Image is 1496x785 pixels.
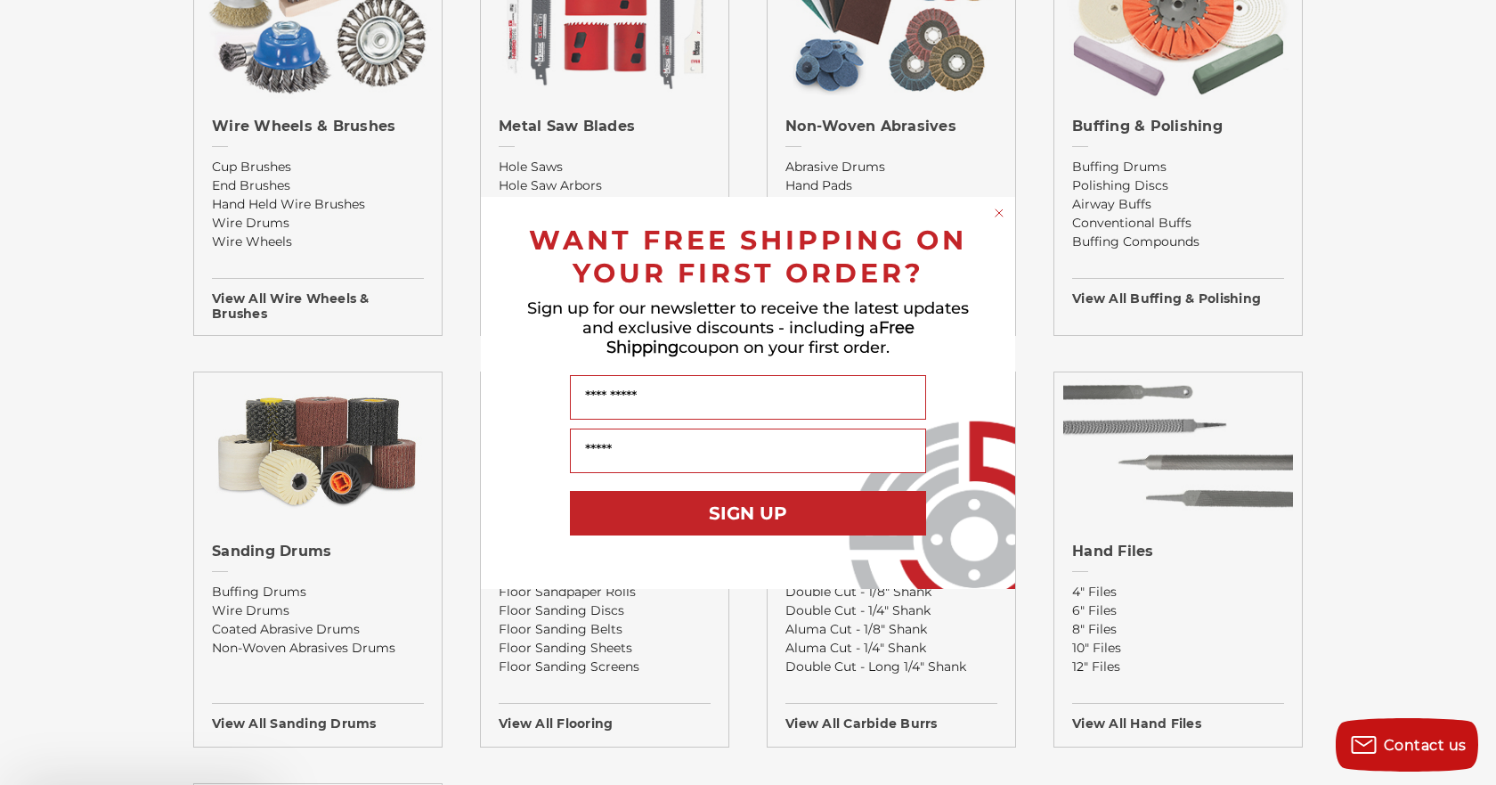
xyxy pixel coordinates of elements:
span: Sign up for our newsletter to receive the latest updates and exclusive discounts - including a co... [527,298,969,357]
button: Contact us [1336,718,1478,772]
span: Free Shipping [606,318,915,357]
button: Close dialog [990,204,1008,222]
span: WANT FREE SHIPPING ON YOUR FIRST ORDER? [529,224,967,290]
button: SIGN UP [570,491,926,536]
span: Contact us [1384,737,1467,754]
